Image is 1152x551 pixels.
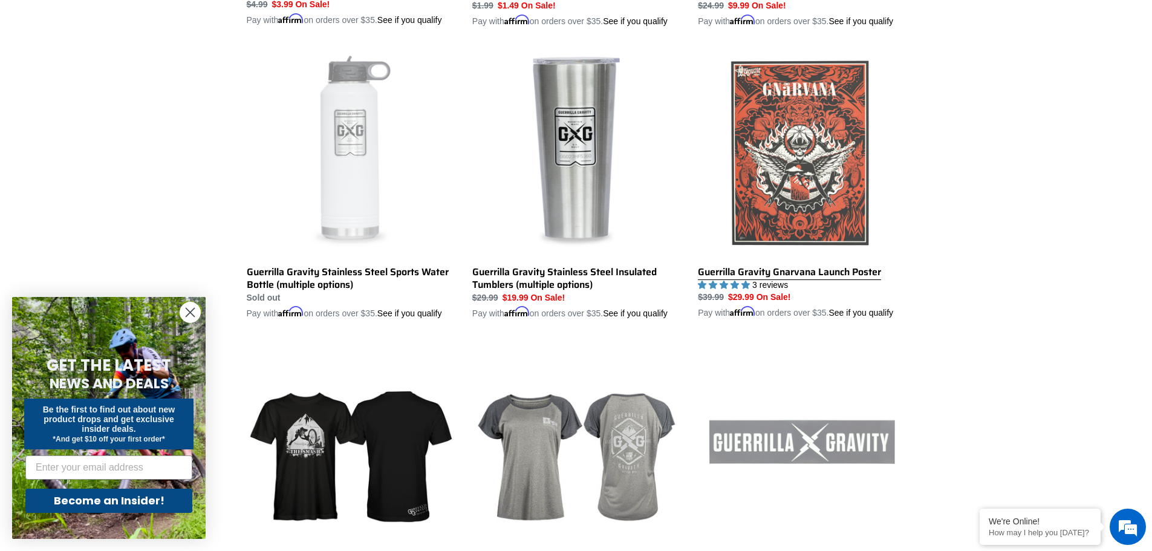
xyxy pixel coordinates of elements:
[43,405,175,434] span: Be the first to find out about new product drops and get exclusive insider deals.
[989,528,1092,537] p: How may I help you today?
[81,68,221,83] div: Chat with us now
[25,455,192,480] input: Enter your email address
[53,435,164,443] span: *And get $10 off your first order*
[50,374,169,393] span: NEWS AND DEALS
[180,302,201,323] button: Close dialog
[70,152,167,275] span: We're online!
[198,6,227,35] div: Minimize live chat window
[39,60,69,91] img: d_696896380_company_1647369064580_696896380
[25,489,192,513] button: Become an Insider!
[13,67,31,85] div: Navigation go back
[989,517,1092,526] div: We're Online!
[6,330,230,373] textarea: Type your message and hit 'Enter'
[47,354,171,376] span: GET THE LATEST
